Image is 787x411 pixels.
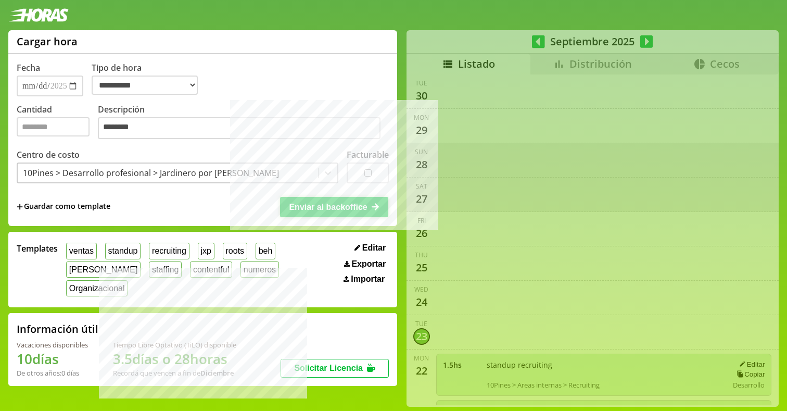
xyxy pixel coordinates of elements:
[17,117,90,136] input: Cantidad
[17,350,88,368] h1: 10 días
[66,261,141,278] button: [PERSON_NAME]
[17,34,78,48] h1: Cargar hora
[240,261,279,278] button: numeros
[17,62,40,73] label: Fecha
[190,261,232,278] button: contentful
[149,243,189,259] button: recruiting
[149,261,182,278] button: staffing
[223,243,247,259] button: roots
[351,243,389,253] button: Editar
[98,104,389,142] label: Descripción
[17,243,58,254] span: Templates
[17,340,88,350] div: Vacaciones disponibles
[8,8,69,22] img: logotipo
[198,243,214,259] button: jxp
[66,280,128,296] button: Organizacional
[98,117,380,139] textarea: Descripción
[66,243,97,259] button: ventas
[92,62,206,96] label: Tipo de hora
[17,149,80,160] label: Centro de costo
[294,364,363,372] span: Solicitar Licencia
[113,350,236,368] h1: 3.5 días o 28 horas
[347,149,389,160] label: Facturable
[362,243,386,253] span: Editar
[17,368,88,378] div: De otros años: 0 días
[351,275,385,284] span: Importar
[17,201,23,213] span: +
[256,243,275,259] button: beh
[289,203,367,211] span: Enviar al backoffice
[23,167,279,179] div: 10Pines > Desarrollo profesional > Jardinero por [PERSON_NAME]
[17,322,98,336] h2: Información útil
[113,368,236,378] div: Recordá que vencen a fin de
[92,76,198,95] select: Tipo de hora
[281,359,389,378] button: Solicitar Licencia
[351,259,386,269] span: Exportar
[17,104,98,142] label: Cantidad
[200,368,234,378] b: Diciembre
[113,340,236,350] div: Tiempo Libre Optativo (TiLO) disponible
[105,243,141,259] button: standup
[280,197,388,217] button: Enviar al backoffice
[341,259,389,269] button: Exportar
[17,201,110,213] span: +Guardar como template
